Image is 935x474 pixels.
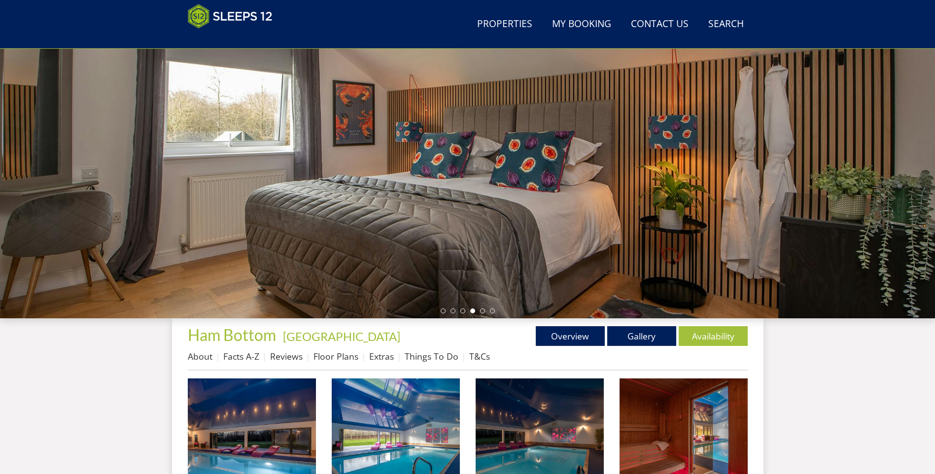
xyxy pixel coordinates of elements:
[548,13,615,35] a: My Booking
[270,350,303,362] a: Reviews
[469,350,490,362] a: T&Cs
[188,4,273,29] img: Sleeps 12
[188,325,276,344] span: Ham Bottom
[369,350,394,362] a: Extras
[313,350,358,362] a: Floor Plans
[607,326,676,346] a: Gallery
[679,326,748,346] a: Availability
[223,350,259,362] a: Facts A-Z
[473,13,536,35] a: Properties
[627,13,693,35] a: Contact Us
[405,350,458,362] a: Things To Do
[279,329,400,343] span: -
[536,326,605,346] a: Overview
[704,13,748,35] a: Search
[183,34,286,43] iframe: Customer reviews powered by Trustpilot
[188,325,279,344] a: Ham Bottom
[283,329,400,343] a: [GEOGRAPHIC_DATA]
[188,350,212,362] a: About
